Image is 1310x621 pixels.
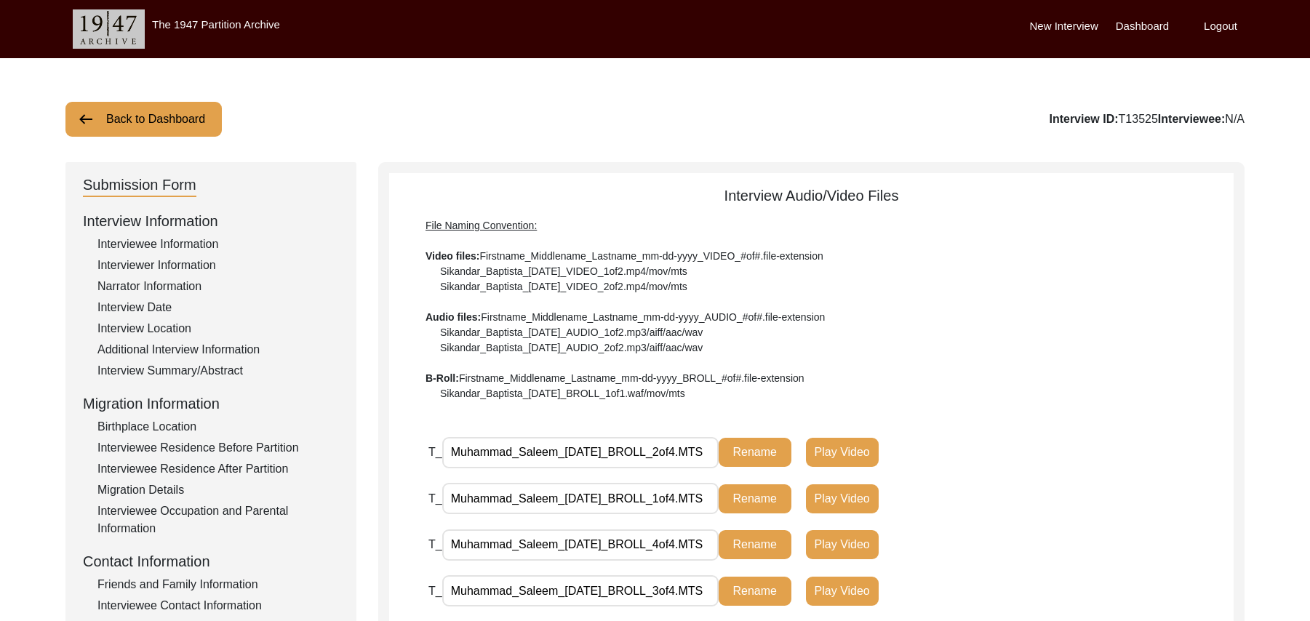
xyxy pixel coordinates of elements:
button: Rename [719,438,791,467]
div: Interviewee Residence After Partition [97,460,339,478]
span: File Naming Convention: [426,220,537,231]
div: Firstname_Middlename_Lastname_mm-dd-yyyy_VIDEO_#of#.file-extension Sikandar_Baptista_[DATE]_VIDEO... [426,218,1197,401]
span: T_ [428,538,442,550]
div: Interviewer Information [97,257,339,274]
div: Interview Location [97,320,339,337]
b: Video files: [426,250,479,262]
div: Interviewee Occupation and Parental Information [97,502,339,537]
button: Rename [719,484,791,513]
b: Interviewee: [1158,113,1225,125]
div: Interview Summary/Abstract [97,362,339,380]
div: Interview Audio/Video Files [389,185,1234,401]
b: Audio files: [426,311,481,323]
div: Additional Interview Information [97,341,339,358]
button: Play Video [806,577,879,606]
label: New Interview [1030,18,1098,35]
div: Migration Details [97,481,339,499]
div: Interviewee Contact Information [97,597,339,614]
div: Interview Date [97,299,339,316]
div: Migration Information [83,393,339,414]
label: The 1947 Partition Archive [152,18,280,31]
div: Narrator Information [97,278,339,295]
div: Interviewee Residence Before Partition [97,439,339,457]
div: Birthplace Location [97,418,339,436]
div: Interviewee Information [97,236,339,253]
span: T_ [428,492,442,505]
div: T13525 N/A [1049,111,1245,128]
button: Play Video [806,438,879,467]
button: Rename [719,577,791,606]
label: Dashboard [1116,18,1169,35]
span: T_ [428,585,442,597]
button: Rename [719,530,791,559]
div: Submission Form [83,174,196,197]
button: Back to Dashboard [65,102,222,137]
b: B-Roll: [426,372,459,384]
b: Interview ID: [1049,113,1118,125]
img: header-logo.png [73,9,145,49]
span: T_ [428,446,442,458]
label: Logout [1204,18,1237,35]
div: Interview Information [83,210,339,232]
img: arrow-left.png [77,111,95,128]
div: Friends and Family Information [97,576,339,593]
button: Play Video [806,530,879,559]
button: Play Video [806,484,879,513]
div: Contact Information [83,550,339,572]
